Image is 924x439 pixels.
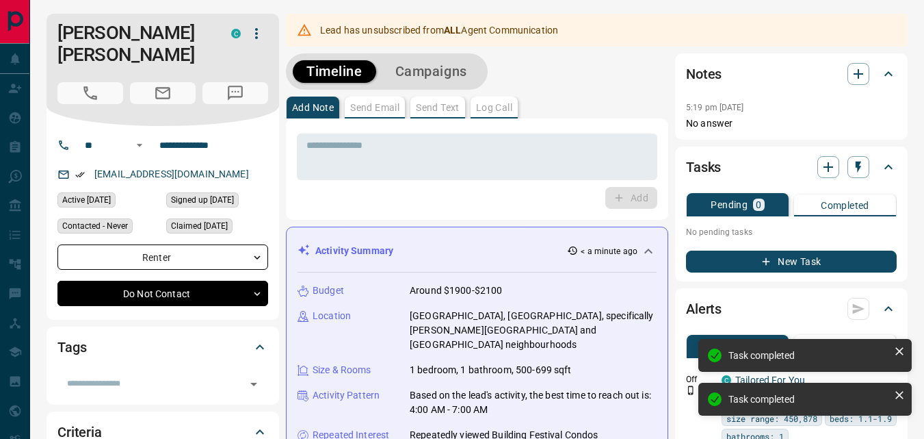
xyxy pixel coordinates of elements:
p: Based on the lead's activity, the best time to reach out is: 4:00 AM - 7:00 AM [410,388,657,417]
p: Pending [711,200,748,210]
p: Size & Rooms [313,363,371,377]
h2: Notes [686,63,722,85]
p: Activity Summary [315,244,393,258]
p: 1 bedroom, 1 bathroom, 500-699 sqft [410,363,572,377]
p: Add Note [292,103,334,112]
button: Campaigns [382,60,481,83]
strong: ALL [444,25,461,36]
span: Contacted - Never [62,219,128,233]
div: Renter [57,244,268,270]
div: Mon Mar 17 2025 [166,218,268,238]
button: Open [131,137,148,153]
svg: Push Notification Only [686,386,696,395]
h1: [PERSON_NAME] [PERSON_NAME] [57,22,211,66]
h2: Alerts [686,298,722,320]
div: Activity Summary< a minute ago [298,238,657,264]
p: Off [686,373,713,386]
div: Mon Mar 17 2025 [166,192,268,212]
div: Tags [57,331,268,364]
h2: Tasks [686,156,721,178]
span: Signed up [DATE] [171,193,234,207]
div: condos.ca [231,29,241,38]
p: Budget [313,284,344,298]
p: Completed [821,201,869,210]
button: Timeline [293,60,376,83]
svg: Email Verified [75,170,85,179]
span: Call [57,82,123,104]
div: Fri Oct 10 2025 [57,192,159,212]
div: Task completed [728,394,888,405]
p: No pending tasks [686,222,897,242]
div: Do Not Contact [57,281,268,306]
span: Message [202,82,268,104]
p: Activity Pattern [313,388,380,403]
span: Active [DATE] [62,193,111,207]
p: 5:19 pm [DATE] [686,103,744,112]
div: Lead has unsubscribed from Agent Communication [320,18,558,42]
span: Claimed [DATE] [171,219,228,233]
p: 0 [756,200,761,210]
span: Email [130,82,196,104]
p: Around $1900-$2100 [410,284,502,298]
div: Notes [686,58,897,90]
div: Alerts [686,292,897,325]
p: [GEOGRAPHIC_DATA], [GEOGRAPHIC_DATA], specifically [PERSON_NAME][GEOGRAPHIC_DATA] and [GEOGRAPHIC... [410,309,657,352]
a: [EMAIL_ADDRESS][DOMAIN_NAME] [94,168,249,179]
div: Task completed [728,350,888,361]
p: Location [313,309,351,323]
button: Open [244,375,263,394]
button: New Task [686,251,897,273]
div: Tasks [686,151,897,184]
p: < a minute ago [581,245,637,258]
p: No answer [686,116,897,131]
h2: Tags [57,336,86,358]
